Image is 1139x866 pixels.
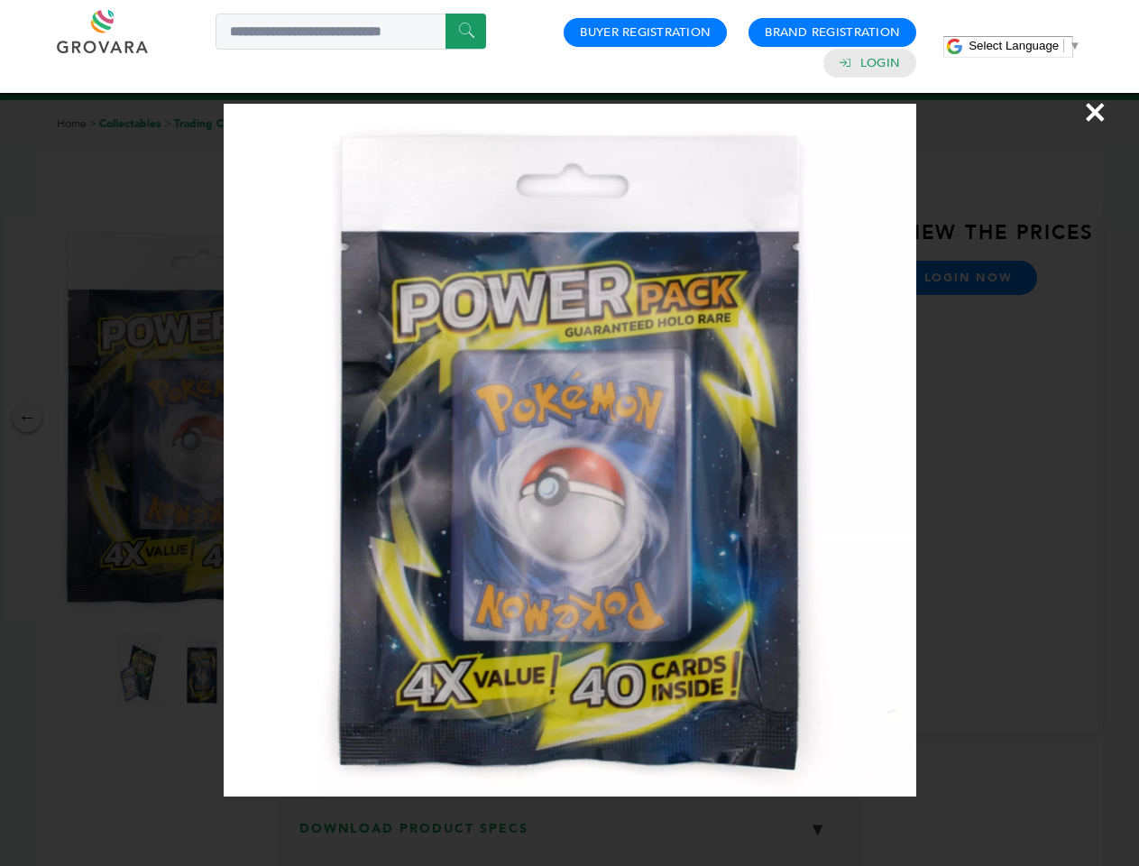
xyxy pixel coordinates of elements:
a: Buyer Registration [580,24,711,41]
a: Login [860,55,900,71]
span: ▼ [1069,39,1080,52]
img: Image Preview [224,104,916,797]
a: Select Language​ [969,39,1080,52]
a: Brand Registration [765,24,900,41]
span: × [1083,87,1107,137]
span: ​ [1063,39,1064,52]
span: Select Language [969,39,1059,52]
input: Search a product or brand... [216,14,486,50]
